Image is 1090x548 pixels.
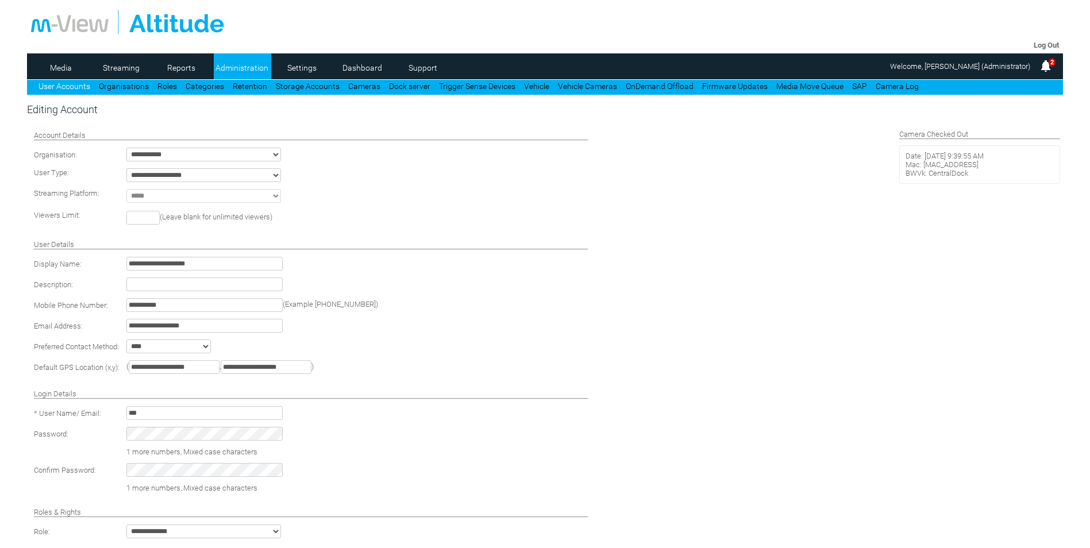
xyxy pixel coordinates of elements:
span: (Example [PHONE_NUMBER]) [283,300,378,308]
td: ( , ) [124,357,591,377]
a: Firmware Updates [702,82,768,91]
span: 1 more numbers, Mixed case characters [126,484,257,492]
a: Roles [157,82,177,91]
span: * User Name/ Email: [34,409,101,418]
a: Media [33,59,88,76]
span: Display Name: [34,260,82,268]
span: Viewers Limit: [34,211,80,219]
span: User Type: [34,168,69,177]
a: Categories [186,82,224,91]
span: Mobile Phone Number: [34,301,108,310]
span: Preferred Contact Method: [34,342,119,351]
a: OnDemand Offload [626,82,694,91]
a: Settings [274,59,330,76]
span: Password: [34,430,68,438]
h4: User Details [34,240,588,249]
h4: Login Details [34,389,588,398]
td: Role: [31,522,122,541]
a: Vehicle [524,82,549,91]
span: Streaming Platform: [34,189,99,198]
a: Administration [214,59,269,76]
a: Media Move Queue [776,82,844,91]
td: Date: [DATE] 9:39:55 AM Mac: [MAC_ADDRESS] BWVk: CentralDock [903,149,1057,180]
h4: Roles & Rights [34,508,588,516]
a: Vehicle Cameras [558,82,617,91]
span: 2 [1049,58,1056,67]
a: Cameras [348,82,380,91]
span: Welcome, [PERSON_NAME] (Administrator) [890,62,1030,71]
a: Dashboard [334,59,390,76]
span: (Leave blank for unlimited viewers) [160,213,272,221]
a: Reports [153,59,209,76]
span: Default GPS Location (x,y): [34,363,120,372]
a: SAP [852,82,867,91]
a: Dock server [389,82,430,91]
a: Support [395,59,450,76]
span: 1 more numbers, Mixed case characters [126,447,257,456]
img: bell25.png [1039,59,1053,73]
span: Description: [34,280,73,289]
a: Camera Log [876,82,919,91]
span: Confirm Password: [34,466,96,474]
span: Email Address: [34,322,83,330]
h4: Camera Checked Out [899,130,1060,138]
a: Retention [233,82,267,91]
a: Log Out [1034,41,1059,49]
a: Trigger Sense Devices [439,82,515,91]
a: Storage Accounts [276,82,340,91]
span: Organisation: [34,150,77,159]
a: User Accounts [38,82,90,91]
h4: Account Details [34,131,588,140]
a: Organisations [99,82,149,91]
span: Editing Account [27,103,98,115]
a: Streaming [93,59,149,76]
